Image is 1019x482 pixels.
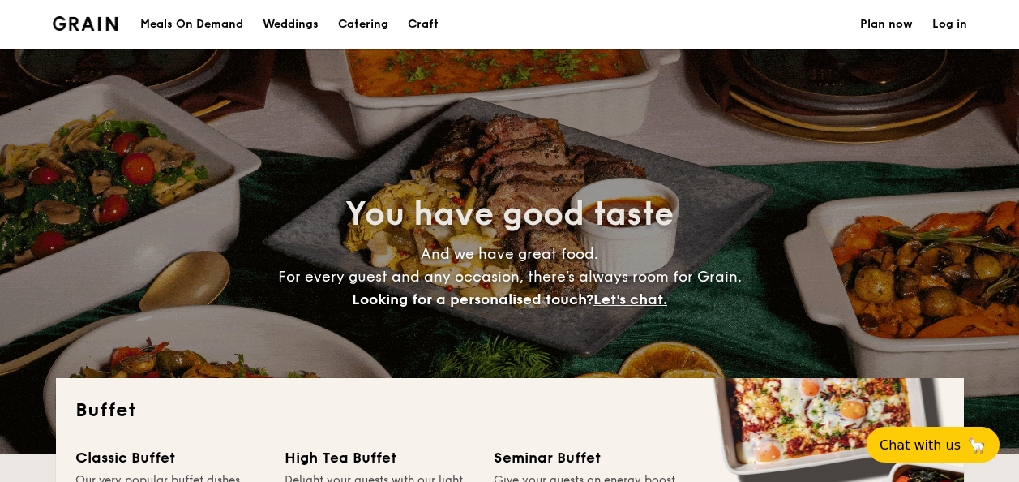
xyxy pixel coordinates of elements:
a: Logotype [53,16,118,31]
span: 🦙 [967,436,987,454]
span: And we have great food. For every guest and any occasion, there’s always room for Grain. [278,245,742,308]
img: Grain [53,16,118,31]
span: Chat with us [880,437,961,453]
div: Classic Buffet [75,446,265,469]
span: You have good taste [345,195,674,234]
div: Seminar Buffet [494,446,683,469]
span: Looking for a personalised touch? [352,290,593,308]
button: Chat with us🦙 [867,427,1000,463]
div: High Tea Buffet [285,446,474,469]
h2: Buffet [75,398,944,424]
span: Let's chat. [593,290,667,308]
